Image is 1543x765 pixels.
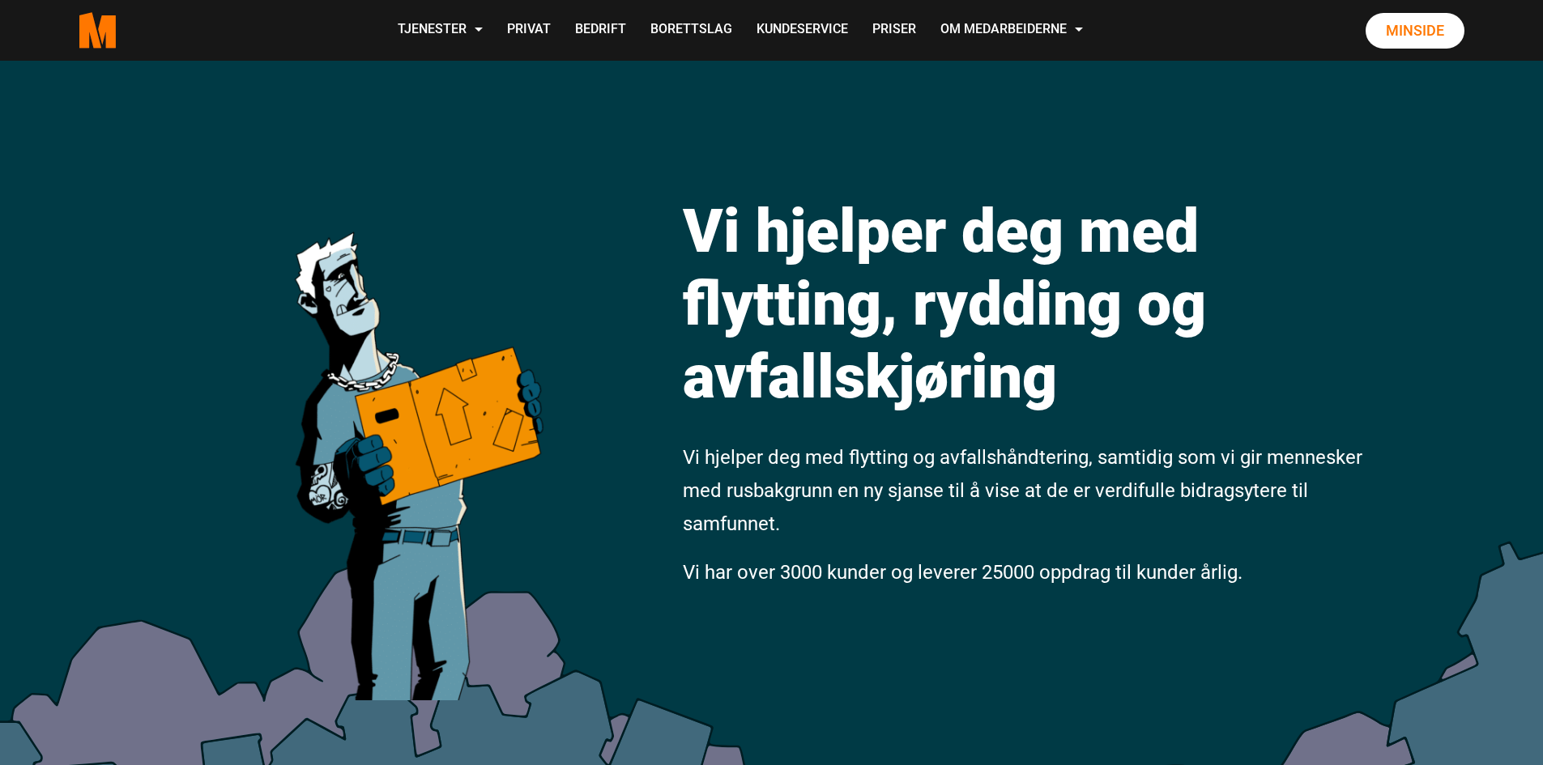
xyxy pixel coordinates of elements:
a: Minside [1366,13,1464,49]
span: Vi har over 3000 kunder og leverer 25000 oppdrag til kunder årlig. [683,561,1242,584]
img: medarbeiderne man icon optimized [278,158,557,700]
h1: Vi hjelper deg med flytting, rydding og avfallskjøring [683,194,1367,413]
a: Borettslag [638,2,744,59]
span: Vi hjelper deg med flytting og avfallshåndtering, samtidig som vi gir mennesker med rusbakgrunn e... [683,446,1362,535]
a: Kundeservice [744,2,860,59]
a: Om Medarbeiderne [928,2,1095,59]
a: Privat [495,2,563,59]
a: Priser [860,2,928,59]
a: Bedrift [563,2,638,59]
a: Tjenester [386,2,495,59]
